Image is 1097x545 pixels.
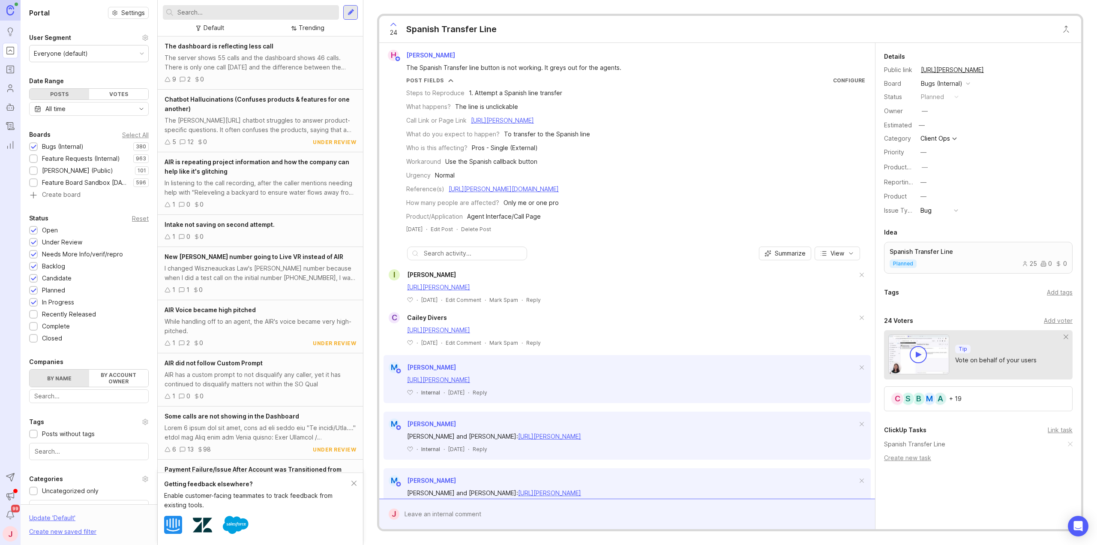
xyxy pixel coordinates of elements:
div: C [389,312,400,323]
a: CCailey Divers [384,312,447,323]
div: I changed Wiszneauckas Law's [PERSON_NAME] number because when I did a test call on the initial n... [165,264,356,283]
div: H [388,50,399,61]
div: How many people are affected? [406,198,499,208]
a: Ideas [3,24,18,39]
time: [DATE] [421,297,438,303]
div: Agent Interface/Call Page [467,212,541,221]
div: — [916,120,927,131]
span: Cailey Divers [407,314,447,321]
span: [PERSON_NAME] [407,477,456,484]
div: Categories [29,474,63,484]
div: Feature Board Sandbox [DATE] [42,178,129,187]
div: under review [313,139,356,146]
div: User Segment [29,33,71,43]
div: Use the Spanish callback button [445,157,537,166]
a: Intake not saving on second attempt.100 [158,215,363,247]
div: Open [42,226,58,235]
div: Companies [29,357,63,367]
div: Tags [884,287,899,298]
div: 1 [172,391,175,401]
button: J [3,526,18,542]
time: [DATE] [448,389,465,396]
div: I [389,269,400,280]
span: 99 [11,505,20,512]
div: What do you expect to happen? [406,129,500,139]
span: [PERSON_NAME] [406,51,455,59]
div: Backlog [42,262,65,271]
div: · [426,226,427,233]
span: 24 [390,28,397,37]
div: Getting feedback elsewhere? [164,479,351,489]
a: [DATE] [406,226,423,233]
div: Estimated [884,122,912,128]
p: Tip [959,346,967,352]
a: Roadmaps [3,62,18,77]
a: Settings [108,7,149,19]
div: Internal [421,389,440,396]
div: M [389,362,400,373]
button: Post Fields [406,77,453,84]
span: [PERSON_NAME] [407,271,456,278]
a: New [PERSON_NAME] number going to Live VR instead of AIRI changed Wiszneauckas Law's [PERSON_NAME... [158,247,363,300]
label: Product [884,193,907,200]
div: 12 [187,137,194,147]
div: Planned [42,286,65,295]
div: Reset [132,216,149,221]
input: Search... [35,447,143,456]
div: 1 [172,338,175,348]
div: Client Ops [920,135,950,142]
a: [URL][PERSON_NAME] [407,376,470,383]
div: 1 [186,285,189,295]
time: [DATE] [421,340,438,346]
div: Spanish Transfer Line [406,23,497,35]
a: H[PERSON_NAME] [383,50,462,61]
a: Portal [3,43,18,58]
time: [DATE] [406,226,423,232]
button: Mark Spam [489,339,518,346]
div: All time [45,104,66,114]
div: Posts without tags [42,429,95,439]
div: — [920,192,926,201]
span: New [PERSON_NAME] number going to Live VR instead of AIR [165,253,343,260]
div: Complete [42,322,70,331]
div: · [444,389,445,396]
svg: toggle icon [135,105,148,112]
img: member badge [395,56,401,62]
div: · [417,446,418,453]
a: AIR did not follow Custom PromptAIR has a custom prompt to not disqualify any caller, yet it has ... [158,353,363,406]
a: The dashboard is reflecting less callThe server shows 55 calls and the dashboard shows 46 calls. ... [158,36,363,90]
p: 380 [136,143,146,150]
div: 1. Attempt a Spanish line transfer [469,88,562,98]
p: 101 [138,167,146,174]
span: AIR is repeating project information and how the company can help like it's glitching [165,158,349,175]
button: View [815,247,860,260]
span: Intake not saving on second attempt. [165,221,275,228]
input: Search... [35,504,143,513]
div: 0 [200,232,204,241]
span: View [830,249,844,258]
div: 2 [186,338,190,348]
div: 24 Voters [884,316,913,326]
button: ProductboardID [919,162,930,173]
div: · [417,389,418,396]
div: Status [29,213,48,223]
button: Send to Autopilot [3,470,18,485]
div: Call Link or Page Link [406,116,467,125]
div: In Progress [42,298,74,307]
div: Trending [299,23,324,33]
div: 1 [172,285,175,295]
div: Who is this affecting? [406,143,468,153]
div: 1 [172,232,175,241]
div: 0 [200,391,204,401]
img: member badge [396,425,402,431]
div: Vote on behalf of your users [955,355,1037,365]
label: Priority [884,148,904,156]
div: 2 [187,75,191,84]
div: · [417,339,418,346]
div: 0 [199,338,203,348]
div: M [389,419,400,430]
div: Status [884,92,914,102]
input: Search... [177,8,336,17]
span: [PERSON_NAME] [407,420,456,428]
